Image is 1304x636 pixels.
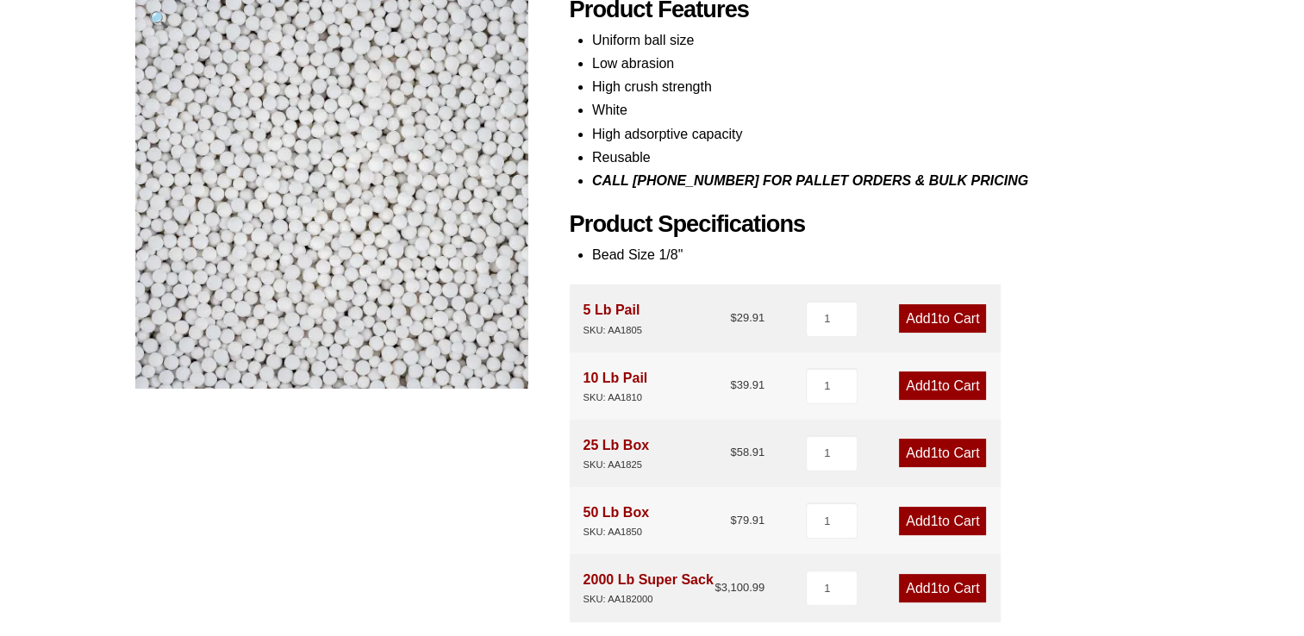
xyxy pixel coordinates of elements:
[730,446,736,458] span: $
[730,311,764,324] bdi: 29.91
[899,371,986,400] a: Add1to Cart
[931,514,939,528] span: 1
[730,311,736,324] span: $
[931,311,939,326] span: 1
[583,322,642,339] div: SKU: AA1805
[583,591,714,608] div: SKU: AA182000
[592,122,1170,146] li: High adsorptive capacity
[592,173,1028,188] i: CALL [PHONE_NUMBER] FOR PALLET ORDERS & BULK PRICING
[899,574,986,602] a: Add1to Cart
[714,581,721,594] span: $
[730,378,764,391] bdi: 39.91
[583,501,649,540] div: 50 Lb Box
[149,10,169,28] span: 🔍
[583,457,649,473] div: SKU: AA1825
[931,446,939,460] span: 1
[592,52,1170,75] li: Low abrasion
[730,446,764,458] bdi: 58.91
[583,298,642,338] div: 5 Lb Pail
[899,439,986,467] a: Add1to Cart
[714,581,764,594] bdi: 3,100.99
[583,568,714,608] div: 2000 Lb Super Sack
[730,514,764,527] bdi: 79.91
[592,146,1170,169] li: Reusable
[583,524,649,540] div: SKU: AA1850
[583,390,648,406] div: SKU: AA1810
[931,581,939,595] span: 1
[592,98,1170,122] li: White
[592,75,1170,98] li: High crush strength
[730,514,736,527] span: $
[931,378,939,393] span: 1
[592,243,1170,266] li: Bead Size 1/8"
[570,210,1170,239] h2: Product Specifications
[592,28,1170,52] li: Uniform ball size
[899,507,986,535] a: Add1to Cart
[583,433,649,473] div: 25 Lb Box
[583,366,648,406] div: 10 Lb Pail
[730,378,736,391] span: $
[899,304,986,333] a: Add1to Cart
